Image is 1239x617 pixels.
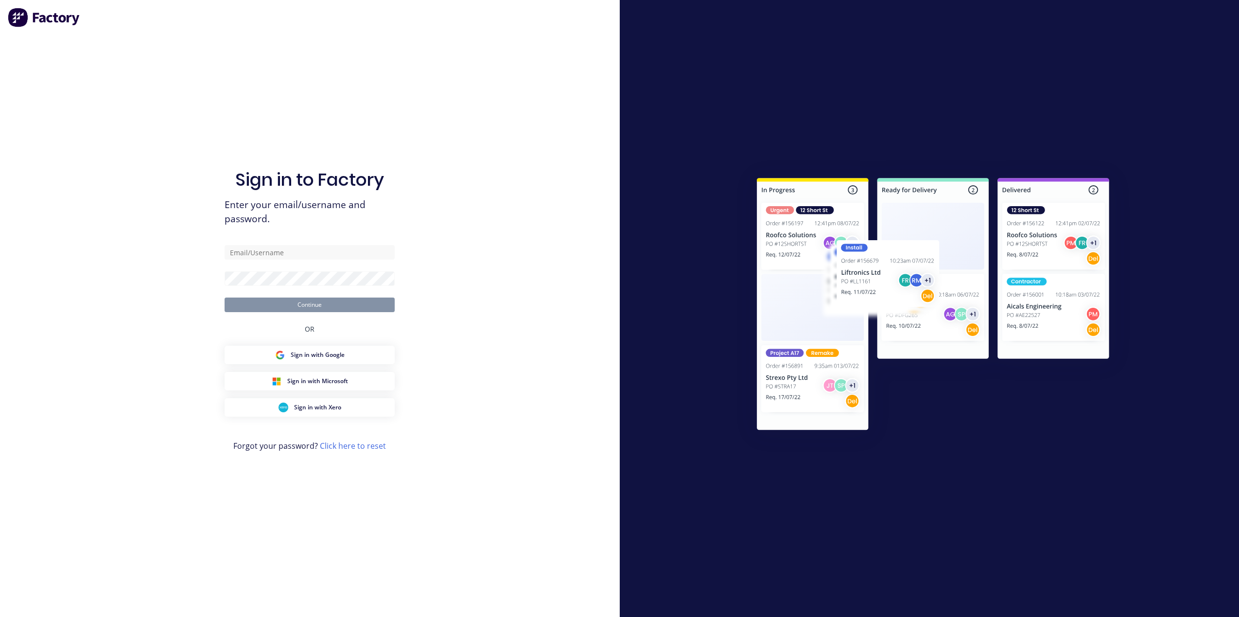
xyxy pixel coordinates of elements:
[291,351,345,359] span: Sign in with Google
[735,159,1131,453] img: Sign in
[235,169,384,190] h1: Sign in to Factory
[305,312,314,346] div: OR
[225,398,395,417] button: Xero Sign inSign in with Xero
[8,8,81,27] img: Factory
[225,346,395,364] button: Google Sign inSign in with Google
[225,372,395,390] button: Microsoft Sign inSign in with Microsoft
[225,298,395,312] button: Continue
[225,245,395,260] input: Email/Username
[233,440,386,452] span: Forgot your password?
[272,376,281,386] img: Microsoft Sign in
[320,441,386,451] a: Click here to reset
[225,198,395,226] span: Enter your email/username and password.
[287,377,348,386] span: Sign in with Microsoft
[279,403,288,412] img: Xero Sign in
[294,403,341,412] span: Sign in with Xero
[275,350,285,360] img: Google Sign in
